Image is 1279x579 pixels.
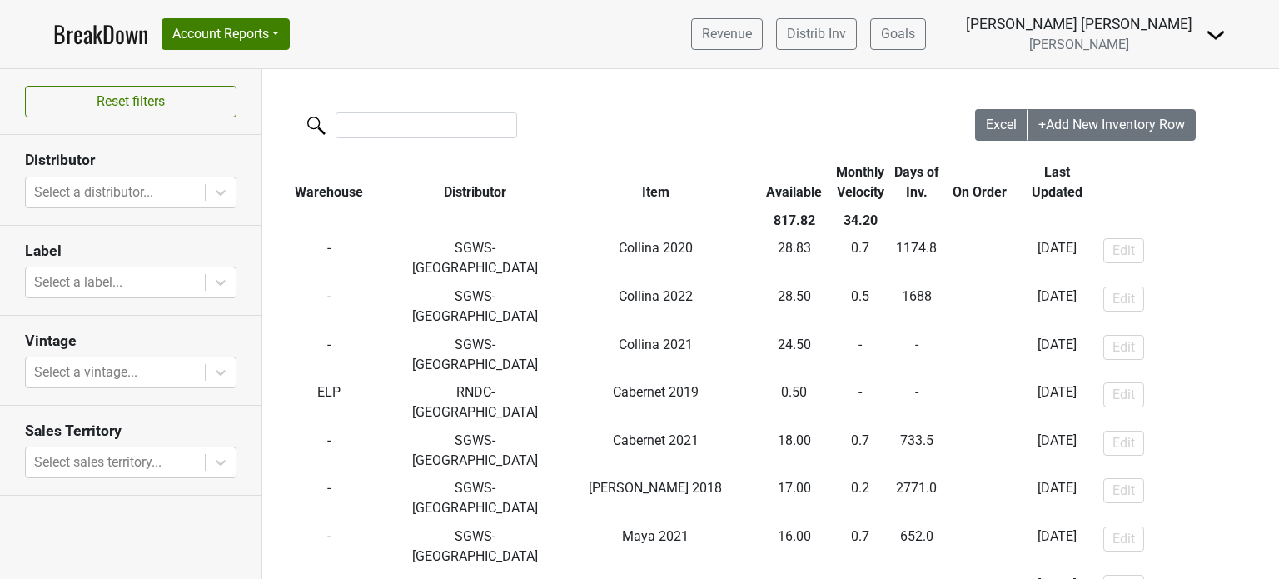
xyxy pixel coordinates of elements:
[1103,382,1144,407] button: Edit
[1103,335,1144,360] button: Edit
[396,282,555,331] td: SGWS-[GEOGRAPHIC_DATA]
[944,475,1015,523] td: -
[944,331,1015,379] td: -
[944,522,1015,571] td: -
[888,427,945,475] td: 733.5
[25,86,236,117] button: Reset filters
[25,152,236,169] h3: Distributor
[53,17,148,52] a: BreakDown
[1015,158,1099,207] th: Last Updated: activate to sort column ascending
[776,18,857,50] a: Distrib Inv
[888,378,945,427] td: -
[1099,158,1270,207] th: &nbsp;: activate to sort column ascending
[944,282,1015,331] td: -
[757,475,833,523] td: 17.00
[262,522,396,571] td: -
[396,378,555,427] td: RNDC-[GEOGRAPHIC_DATA]
[832,282,888,331] td: 0.5
[757,158,833,207] th: Available: activate to sort column ascending
[1103,287,1144,312] button: Edit
[1206,25,1226,45] img: Dropdown Menu
[870,18,926,50] a: Goals
[1015,282,1099,331] td: [DATE]
[832,235,888,283] td: 0.7
[944,427,1015,475] td: -
[262,475,396,523] td: -
[25,242,236,260] h3: Label
[832,475,888,523] td: 0.2
[622,528,689,544] span: Maya 2021
[1015,427,1099,475] td: [DATE]
[1015,235,1099,283] td: [DATE]
[986,117,1017,132] span: Excel
[1015,378,1099,427] td: [DATE]
[555,158,756,207] th: Item: activate to sort column ascending
[162,18,290,50] button: Account Reports
[888,282,945,331] td: 1688
[1103,238,1144,263] button: Edit
[944,378,1015,427] td: -
[888,331,945,379] td: -
[757,207,833,235] th: 817.82
[757,235,833,283] td: 28.83
[396,331,555,379] td: SGWS-[GEOGRAPHIC_DATA]
[619,288,693,304] span: Collina 2022
[888,522,945,571] td: 652.0
[757,282,833,331] td: 28.50
[613,384,699,400] span: Cabernet 2019
[25,422,236,440] h3: Sales Territory
[966,13,1192,35] div: [PERSON_NAME] [PERSON_NAME]
[691,18,763,50] a: Revenue
[1029,37,1129,52] span: [PERSON_NAME]
[262,282,396,331] td: -
[832,207,888,235] th: 34.20
[613,432,699,448] span: Cabernet 2021
[888,475,945,523] td: 2771.0
[1038,117,1185,132] span: +Add New Inventory Row
[1015,475,1099,523] td: [DATE]
[262,331,396,379] td: -
[757,522,833,571] td: 16.00
[262,378,396,427] td: ELP
[396,475,555,523] td: SGWS-[GEOGRAPHIC_DATA]
[1103,478,1144,503] button: Edit
[396,427,555,475] td: SGWS-[GEOGRAPHIC_DATA]
[1103,527,1144,552] button: Edit
[396,522,555,571] td: SGWS-[GEOGRAPHIC_DATA]
[832,427,888,475] td: 0.7
[832,522,888,571] td: 0.7
[944,235,1015,283] td: -
[944,158,1015,207] th: On Order: activate to sort column ascending
[1015,331,1099,379] td: [DATE]
[619,337,693,352] span: Collina 2021
[757,427,833,475] td: 18.00
[832,378,888,427] td: -
[589,480,722,496] span: [PERSON_NAME] 2018
[757,378,833,427] td: 0.50
[396,235,555,283] td: SGWS-[GEOGRAPHIC_DATA]
[1103,431,1144,456] button: Edit
[888,158,945,207] th: Days of Inv.: activate to sort column ascending
[25,332,236,350] h3: Vintage
[262,427,396,475] td: -
[619,240,693,256] span: Collina 2020
[262,158,396,207] th: Warehouse: activate to sort column ascending
[396,158,555,207] th: Distributor: activate to sort column ascending
[262,235,396,283] td: -
[757,331,833,379] td: 24.50
[1015,522,1099,571] td: [DATE]
[832,331,888,379] td: -
[832,158,888,207] th: Monthly Velocity: activate to sort column ascending
[1028,109,1196,141] button: +Add New Inventory Row
[975,109,1028,141] button: Excel
[888,235,945,283] td: 1174.8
